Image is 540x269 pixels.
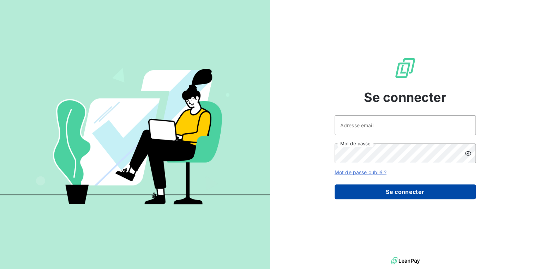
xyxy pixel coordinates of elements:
img: logo [391,256,420,266]
a: Mot de passe oublié ? [335,169,386,175]
span: Se connecter [364,88,446,107]
img: Logo LeanPay [394,57,416,79]
button: Se connecter [335,184,476,199]
input: placeholder [335,115,476,135]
